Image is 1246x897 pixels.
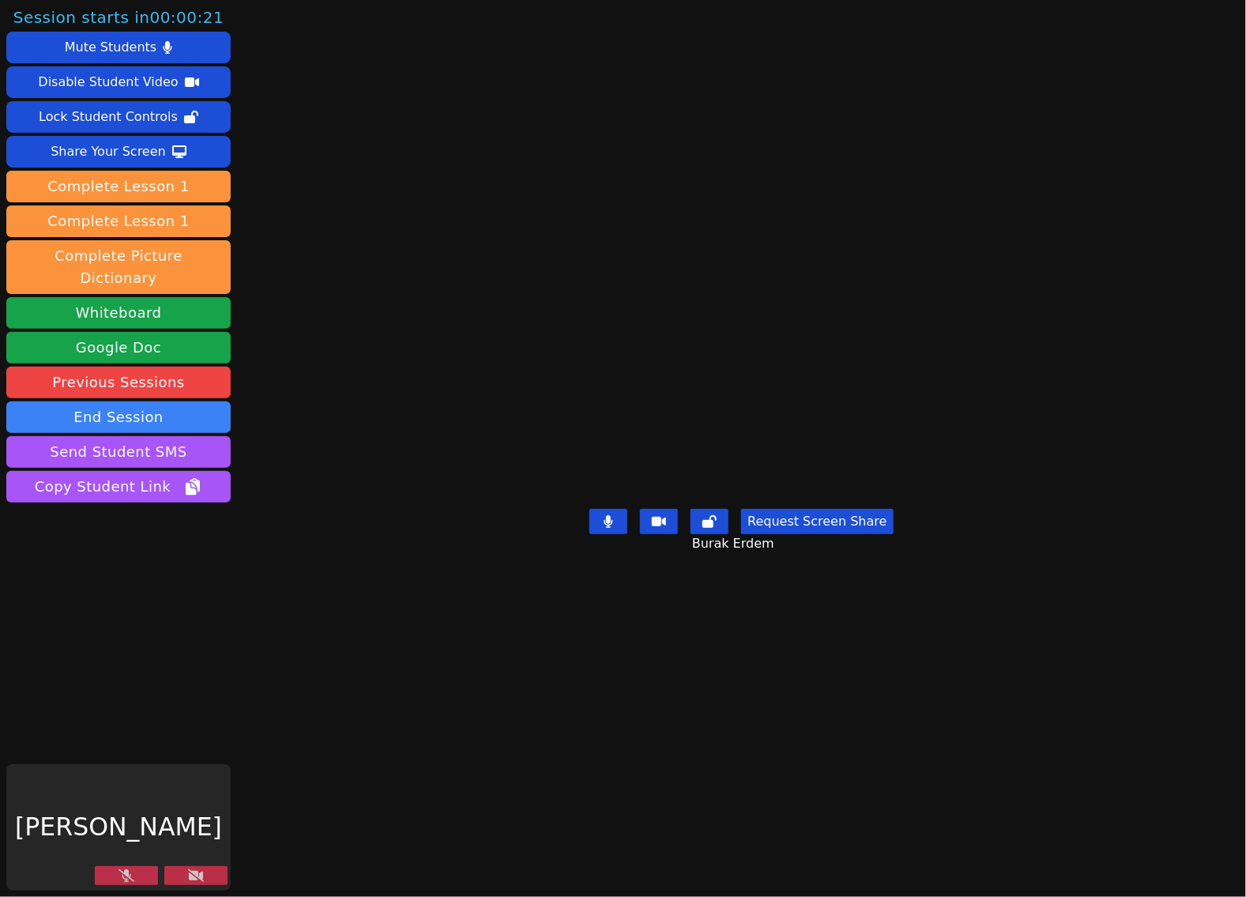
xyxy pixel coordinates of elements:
button: Complete Lesson 1 [6,205,231,237]
a: Google Doc [6,332,231,364]
a: Previous Sessions [6,367,231,398]
span: Burak Erdem [692,534,778,553]
div: Share Your Screen [51,139,166,164]
button: Share Your Screen [6,136,231,168]
time: 00:00:21 [149,8,224,27]
button: Send Student SMS [6,436,231,468]
button: Lock Student Controls [6,101,231,133]
button: Complete Picture Dictionary [6,240,231,294]
button: End Session [6,401,231,433]
button: Request Screen Share [741,509,893,534]
button: Disable Student Video [6,66,231,98]
div: [PERSON_NAME] [6,764,231,891]
button: Whiteboard [6,297,231,329]
div: Lock Student Controls [39,104,178,130]
div: Mute Students [65,35,156,60]
div: Disable Student Video [38,70,178,95]
button: Mute Students [6,32,231,63]
span: Copy Student Link [35,476,202,498]
button: Complete Lesson 1 [6,171,231,202]
span: Session starts in [13,6,224,28]
button: Copy Student Link [6,471,231,503]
